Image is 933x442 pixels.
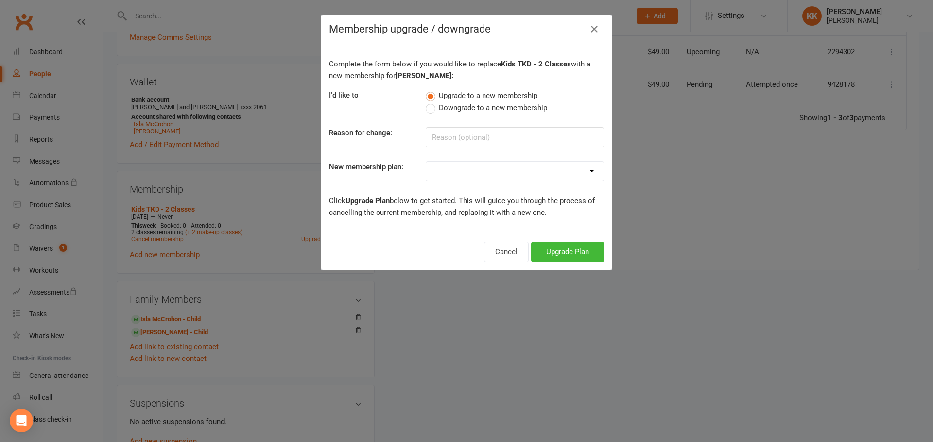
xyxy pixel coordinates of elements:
button: Cancel [484,242,529,262]
b: Upgrade Plan [346,196,390,205]
h4: Membership upgrade / downgrade [329,23,604,35]
label: Reason for change: [329,127,392,139]
b: Kids TKD - 2 Classes [501,60,571,68]
p: Complete the form below if you would like to replace with a new membership for [329,58,604,82]
b: [PERSON_NAME]: [396,71,453,80]
button: Close [587,21,602,37]
span: Upgrade to a new membership [439,90,537,100]
input: Reason (optional) [426,127,604,147]
button: Upgrade Plan [531,242,604,262]
div: Open Intercom Messenger [10,409,33,432]
label: I'd like to [329,89,359,101]
p: Click below to get started. This will guide you through the process of cancelling the current mem... [329,195,604,218]
span: Downgrade to a new membership [439,102,547,112]
label: New membership plan: [329,161,403,173]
